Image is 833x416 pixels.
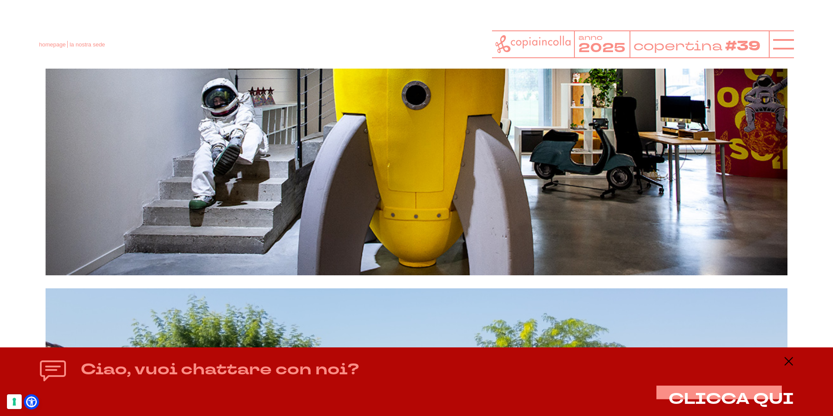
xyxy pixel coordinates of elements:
[578,40,625,57] tspan: 2025
[26,396,37,407] a: Open Accessibility Menu
[728,36,764,56] tspan: #39
[669,389,794,409] span: CLICCA QUI
[69,41,105,48] span: la nostra sede
[633,36,725,55] tspan: copertina
[81,359,359,380] h4: Ciao, vuoi chattare con noi?
[39,41,66,48] a: homepage
[669,391,794,408] button: CLICCA QUI
[578,33,603,43] tspan: anno
[7,394,22,409] button: Le tue preferenze relative al consenso per le tecnologie di tracciamento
